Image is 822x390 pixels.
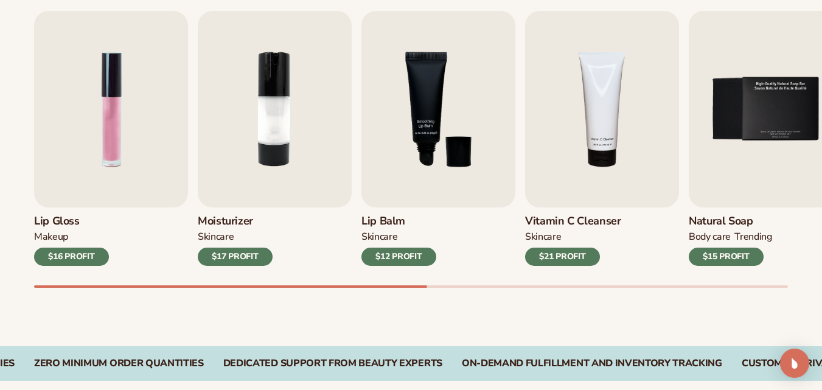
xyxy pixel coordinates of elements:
[525,11,679,266] a: 4 / 9
[361,11,515,266] a: 3 / 9
[689,231,731,243] div: BODY Care
[198,231,234,243] div: SKINCARE
[525,231,561,243] div: Skincare
[34,215,109,228] h3: Lip Gloss
[689,248,764,266] div: $15 PROFIT
[34,248,109,266] div: $16 PROFIT
[34,11,188,266] a: 1 / 9
[223,358,442,369] div: Dedicated Support From Beauty Experts
[361,231,397,243] div: SKINCARE
[462,358,722,369] div: On-Demand Fulfillment and Inventory Tracking
[34,358,204,369] div: Zero Minimum Order QuantitieS
[525,248,600,266] div: $21 PROFIT
[361,215,436,228] h3: Lip Balm
[34,231,68,243] div: MAKEUP
[780,349,809,378] div: Open Intercom Messenger
[525,215,621,228] h3: Vitamin C Cleanser
[734,231,771,243] div: TRENDING
[361,248,436,266] div: $12 PROFIT
[198,11,352,266] a: 2 / 9
[198,248,273,266] div: $17 PROFIT
[689,215,772,228] h3: Natural Soap
[198,215,273,228] h3: Moisturizer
